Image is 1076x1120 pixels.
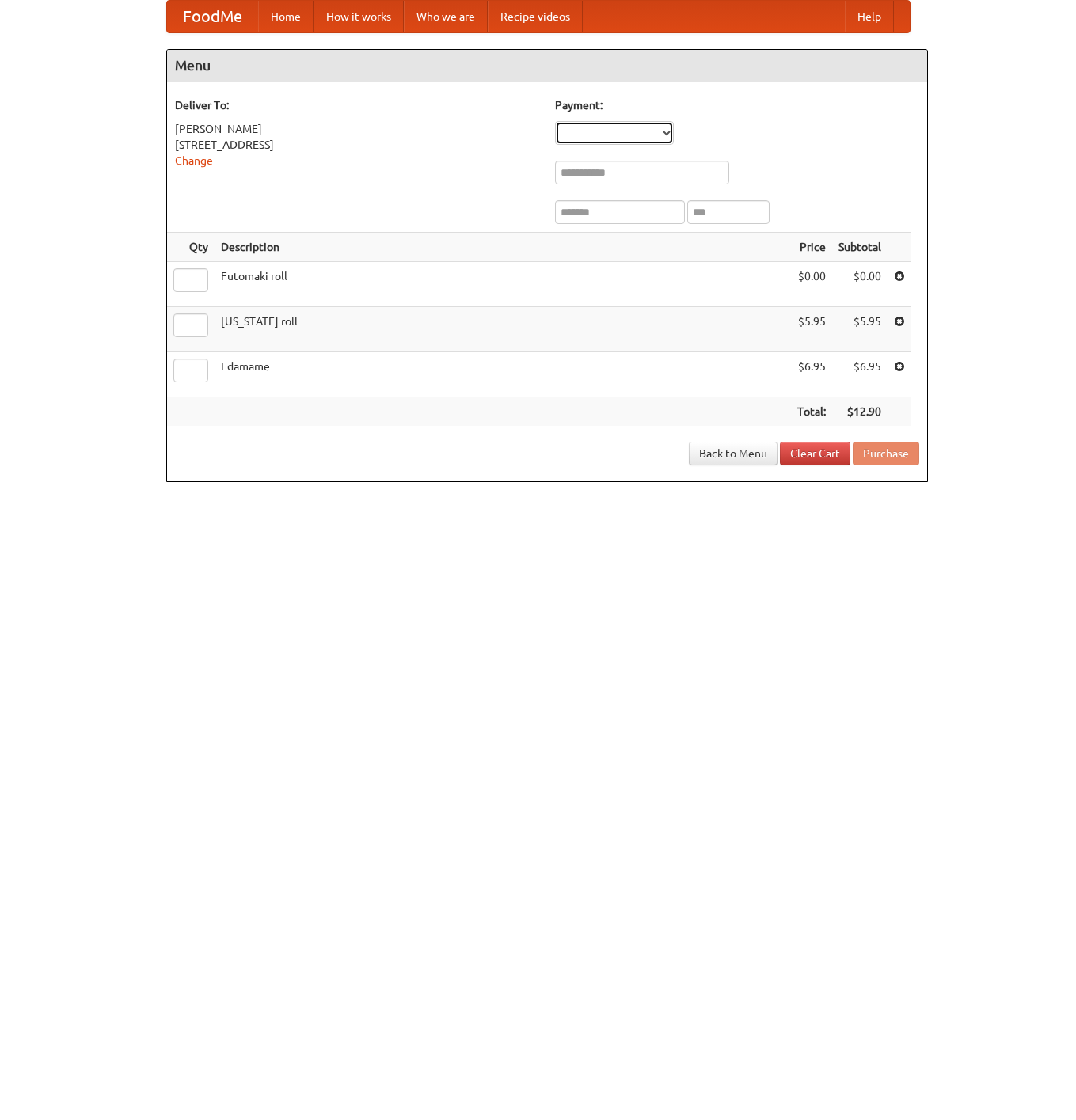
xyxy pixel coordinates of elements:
th: Price [791,233,832,262]
h5: Payment: [555,97,919,113]
td: [US_STATE] roll [215,307,791,352]
th: Subtotal [832,233,888,262]
td: Edamame [215,352,791,397]
td: $0.00 [791,262,832,307]
div: [STREET_ADDRESS] [175,137,539,153]
button: Purchase [853,442,919,465]
a: Back to Menu [689,442,778,465]
h4: Menu [167,50,927,82]
a: Home [258,1,314,32]
a: Change [175,154,213,167]
td: $5.95 [832,307,888,352]
a: Recipe videos [488,1,583,32]
a: How it works [314,1,404,32]
a: Clear Cart [780,442,850,465]
a: FoodMe [167,1,258,32]
h5: Deliver To: [175,97,539,113]
th: Qty [167,233,215,262]
td: $6.95 [791,352,832,397]
td: $5.95 [791,307,832,352]
th: Total: [791,397,832,427]
th: $12.90 [832,397,888,427]
td: Futomaki roll [215,262,791,307]
td: $0.00 [832,262,888,307]
th: Description [215,233,791,262]
a: Who we are [404,1,488,32]
td: $6.95 [832,352,888,397]
a: Help [845,1,894,32]
div: [PERSON_NAME] [175,121,539,137]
